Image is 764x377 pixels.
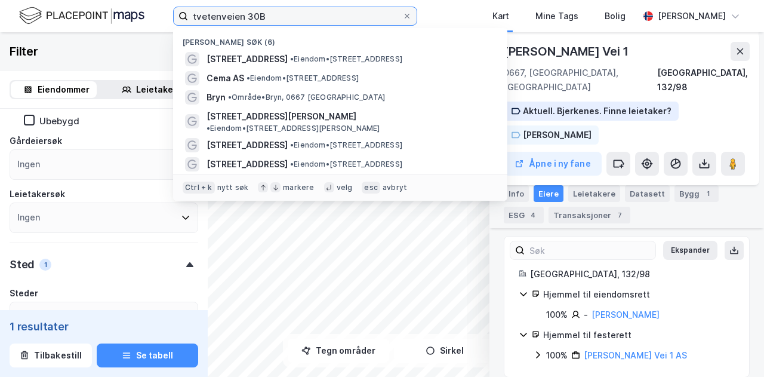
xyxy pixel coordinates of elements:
span: • [290,54,294,63]
div: 4 [527,209,539,221]
div: Hjemmel til festerett [543,328,735,342]
span: • [228,93,232,102]
span: Cema AS [207,71,244,85]
div: velg [337,183,353,192]
div: Bygg [674,185,719,202]
input: Søk [525,241,655,259]
div: 100% [546,308,568,322]
div: [PERSON_NAME] [523,128,592,142]
input: Søk på adresse, matrikkel, gårdeiere, leietakere eller personer [188,7,402,25]
span: [STREET_ADDRESS] [207,157,288,171]
span: [STREET_ADDRESS][PERSON_NAME] [207,109,356,124]
div: Ingen [17,157,40,171]
div: Sted [10,258,35,272]
span: Område • Bryn, 0667 [GEOGRAPHIC_DATA] [228,93,385,102]
span: • [247,73,250,82]
div: 1 resultater [10,320,198,334]
button: Ekspander [663,241,717,260]
div: Aktuell. Bjerkenes. Finne leietaker? [523,104,671,118]
span: Eiendom • [STREET_ADDRESS][PERSON_NAME] [207,124,380,133]
button: Sirkel [394,339,495,363]
div: [GEOGRAPHIC_DATA], 132/98 [530,267,735,281]
div: Gårdeiersøk [10,134,62,148]
img: logo.f888ab2527a4732fd821a326f86c7f29.svg [19,5,144,26]
div: [PERSON_NAME] [658,9,726,23]
div: markere [283,183,314,192]
div: Steder [10,286,38,301]
div: Leietakere [568,185,620,202]
div: [GEOGRAPHIC_DATA], 132/98 [657,66,750,94]
div: Leietakersøk [10,187,65,201]
iframe: Chat Widget [704,320,764,377]
span: Eiendom • [STREET_ADDRESS] [290,140,402,150]
div: avbryt [383,183,407,192]
span: Eiendom • [STREET_ADDRESS] [247,73,359,83]
span: • [290,160,294,168]
span: [STREET_ADDRESS] [207,138,288,152]
div: 7 [614,209,626,221]
span: [STREET_ADDRESS] [207,52,288,66]
span: Bryn [207,90,226,105]
div: Ubebygd [39,115,79,127]
button: Åpne i ny fane [504,152,602,176]
span: • [207,124,210,133]
a: [PERSON_NAME] Vei 1 AS [584,350,687,360]
div: Kontrollprogram for chat [704,320,764,377]
div: Mine Tags [535,9,578,23]
div: 1 [702,188,714,200]
div: esc [362,182,380,194]
div: [PERSON_NAME] søk (6) [173,28,507,50]
div: Leietakere [136,82,182,97]
div: Datasett [625,185,670,202]
div: ESG [504,207,544,223]
button: Tegn områder [288,339,389,363]
button: Tilbakestill [10,344,92,367]
div: Transaksjoner [549,207,630,223]
div: Ctrl + k [183,182,215,194]
span: Eiendom • [STREET_ADDRESS] [290,160,402,169]
div: Info [504,185,529,202]
span: • [290,140,294,149]
div: Hjemmel til eiendomsrett [543,287,735,302]
div: 0667, [GEOGRAPHIC_DATA], [GEOGRAPHIC_DATA] [504,66,657,94]
div: nytt søk [217,183,249,192]
div: Ingen [17,210,40,225]
div: Kart [492,9,509,23]
div: - [584,308,588,322]
div: 100% [546,348,568,363]
div: Eiendommer [38,82,90,97]
div: 1 [39,259,51,271]
div: Eiere [534,185,563,202]
div: [PERSON_NAME] Vei 1 [504,42,631,61]
div: Filter [10,42,38,61]
span: Eiendom • [STREET_ADDRESS] [290,54,402,64]
button: Se tabell [97,344,198,367]
a: [PERSON_NAME] [592,309,660,320]
div: Bolig [605,9,626,23]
